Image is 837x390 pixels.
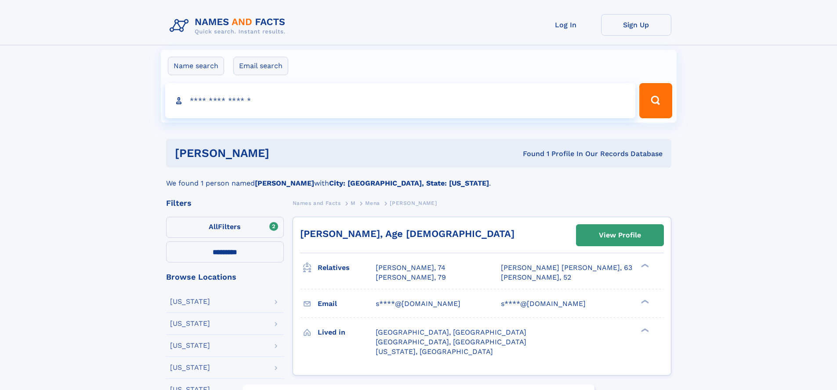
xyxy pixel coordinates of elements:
a: Log In [531,14,601,36]
label: Email search [233,57,288,75]
div: We found 1 person named with . [166,168,671,189]
h3: Email [318,296,376,311]
h1: [PERSON_NAME] [175,148,396,159]
button: Search Button [639,83,672,118]
b: [PERSON_NAME] [255,179,314,187]
a: [PERSON_NAME], 74 [376,263,446,273]
label: Name search [168,57,224,75]
b: City: [GEOGRAPHIC_DATA], State: [US_STATE] [329,179,489,187]
span: [PERSON_NAME] [390,200,437,206]
div: ❯ [639,299,649,304]
span: [GEOGRAPHIC_DATA], [GEOGRAPHIC_DATA] [376,338,526,346]
div: ❯ [639,327,649,333]
span: [GEOGRAPHIC_DATA], [GEOGRAPHIC_DATA] [376,328,526,336]
div: [US_STATE] [170,320,210,327]
a: [PERSON_NAME], 79 [376,273,446,282]
span: M [351,200,355,206]
label: Filters [166,217,284,238]
h3: Relatives [318,260,376,275]
span: All [209,222,218,231]
a: Mena [365,197,380,208]
img: Logo Names and Facts [166,14,293,38]
a: M [351,197,355,208]
div: Found 1 Profile In Our Records Database [396,149,663,159]
span: Mena [365,200,380,206]
div: [US_STATE] [170,342,210,349]
h3: Lived in [318,325,376,340]
div: [US_STATE] [170,364,210,371]
a: [PERSON_NAME] [PERSON_NAME], 63 [501,263,632,273]
a: View Profile [576,225,663,246]
div: Filters [166,199,284,207]
div: Browse Locations [166,273,284,281]
a: Names and Facts [293,197,341,208]
a: [PERSON_NAME], 52 [501,273,571,282]
a: Sign Up [601,14,671,36]
a: [PERSON_NAME], Age [DEMOGRAPHIC_DATA] [300,228,515,239]
div: [US_STATE] [170,298,210,305]
div: ❯ [639,263,649,269]
span: [US_STATE], [GEOGRAPHIC_DATA] [376,347,493,356]
input: search input [165,83,636,118]
div: View Profile [599,225,641,245]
